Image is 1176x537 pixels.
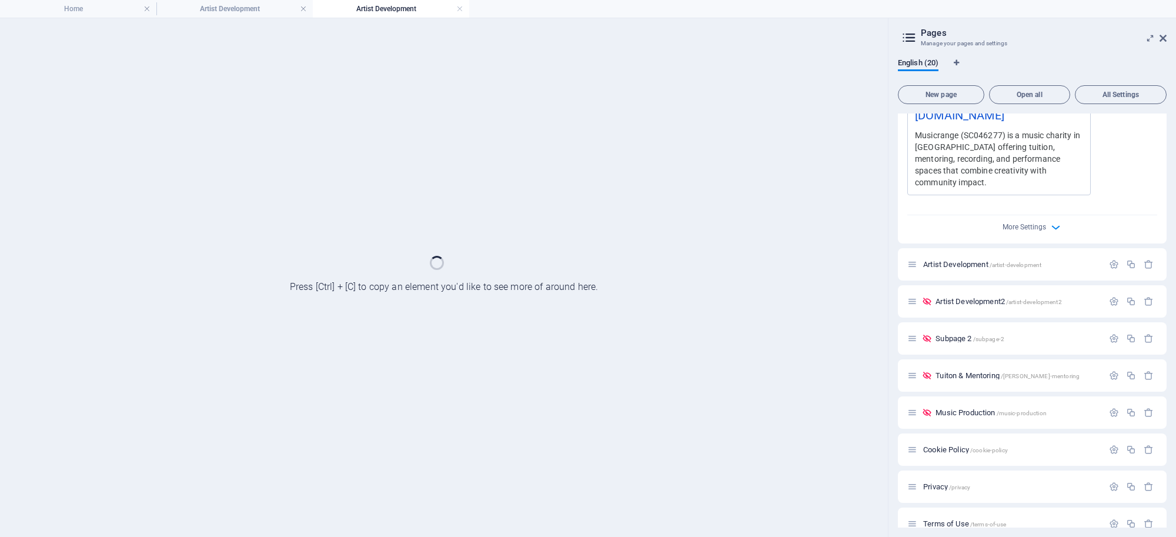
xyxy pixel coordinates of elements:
[973,336,1004,342] span: /subpage-2
[1109,296,1119,306] div: Settings
[1126,259,1136,269] div: Duplicate
[989,85,1070,104] button: Open all
[1144,445,1154,455] div: Remove
[1126,445,1136,455] div: Duplicate
[990,262,1042,268] span: /artist-development
[970,521,1007,528] span: /terms-of-use
[1126,408,1136,418] div: Duplicate
[1006,299,1062,305] span: /artist-development2
[1126,371,1136,381] div: Duplicate
[1109,371,1119,381] div: Settings
[898,58,1167,81] div: Language Tabs
[921,38,1143,49] h3: Manage your pages and settings
[313,2,469,15] h4: Artist Development
[156,2,313,15] h4: Artist Development
[1144,259,1154,269] div: Remove
[997,410,1047,416] span: /music-production
[1109,333,1119,343] div: Settings
[923,519,1006,528] span: Click to open page
[921,28,1167,38] h2: Pages
[920,483,1103,491] div: Privacy/privacy
[1144,296,1154,306] div: Remove
[923,445,1008,454] span: Click to open page
[1126,296,1136,306] div: Duplicate
[898,56,938,72] span: English (20)
[1025,220,1040,234] button: More Settings
[932,372,1103,379] div: Tuiton & Mentoring/[PERSON_NAME]-mentoring
[1144,482,1154,492] div: Remove
[1144,519,1154,529] div: Remove
[1126,519,1136,529] div: Duplicate
[923,482,970,491] span: Click to open page
[1109,259,1119,269] div: Settings
[932,335,1103,342] div: Subpage 2/subpage-2
[920,520,1103,528] div: Terms of Use/terms-of-use
[1001,373,1080,379] span: /[PERSON_NAME]-mentoring
[932,298,1103,305] div: Artist Development2/artist-development2
[1144,408,1154,418] div: Remove
[1144,371,1154,381] div: Remove
[936,408,1047,417] span: Click to open page
[898,85,984,104] button: New page
[1109,482,1119,492] div: Settings
[949,484,970,491] span: /privacy
[1003,223,1046,231] span: More Settings
[936,297,1061,306] span: Click to open page
[970,447,1008,453] span: /cookie-policy
[1126,482,1136,492] div: Duplicate
[1109,408,1119,418] div: Settings
[936,334,1004,343] span: Click to open page
[903,91,979,98] span: New page
[932,409,1103,416] div: Music Production/music-production
[915,129,1083,188] div: Musicrange (SC046277) is a music charity in [GEOGRAPHIC_DATA] offering tuition, mentoring, record...
[936,371,1080,380] span: Click to open page
[920,446,1103,453] div: Cookie Policy/cookie-policy
[923,260,1041,269] span: Click to open page
[1075,85,1167,104] button: All Settings
[1109,519,1119,529] div: Settings
[1080,91,1161,98] span: All Settings
[1126,333,1136,343] div: Duplicate
[920,261,1103,268] div: Artist Development/artist-development
[1109,445,1119,455] div: Settings
[1144,333,1154,343] div: Remove
[994,91,1065,98] span: Open all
